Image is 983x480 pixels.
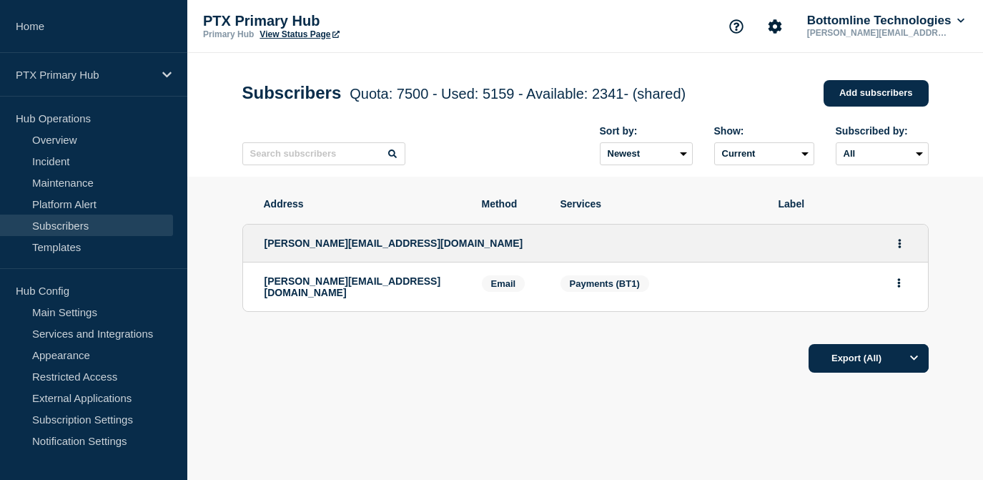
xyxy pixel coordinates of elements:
span: Label [779,198,907,210]
span: Services [560,198,757,210]
p: [PERSON_NAME][EMAIL_ADDRESS][PERSON_NAME][DOMAIN_NAME] [804,28,953,38]
span: Email [482,275,525,292]
span: Quota: 7500 - Used: 5159 - Available: 2341 - (shared) [350,86,686,102]
button: Actions [891,232,909,255]
p: [PERSON_NAME][EMAIL_ADDRESS][DOMAIN_NAME] [265,275,460,298]
span: [PERSON_NAME][EMAIL_ADDRESS][DOMAIN_NAME] [265,237,523,249]
span: Address [264,198,460,210]
button: Actions [890,272,908,294]
select: Subscribed by [836,142,929,165]
h1: Subscribers [242,83,686,103]
p: PTX Primary Hub [203,13,489,29]
button: Bottomline Technologies [804,14,967,28]
a: View Status Page [260,29,339,39]
div: Show: [714,125,814,137]
button: Account settings [760,11,790,41]
select: Deleted [714,142,814,165]
a: Add subscribers [824,80,929,107]
div: Subscribed by: [836,125,929,137]
span: Method [482,198,539,210]
div: Sort by: [600,125,693,137]
button: Support [721,11,751,41]
p: PTX Primary Hub [16,69,153,81]
input: Search subscribers [242,142,405,165]
span: Payments (BT1) [570,278,640,289]
p: Primary Hub [203,29,254,39]
button: Export (All) [809,344,929,373]
select: Sort by [600,142,693,165]
button: Options [900,344,929,373]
